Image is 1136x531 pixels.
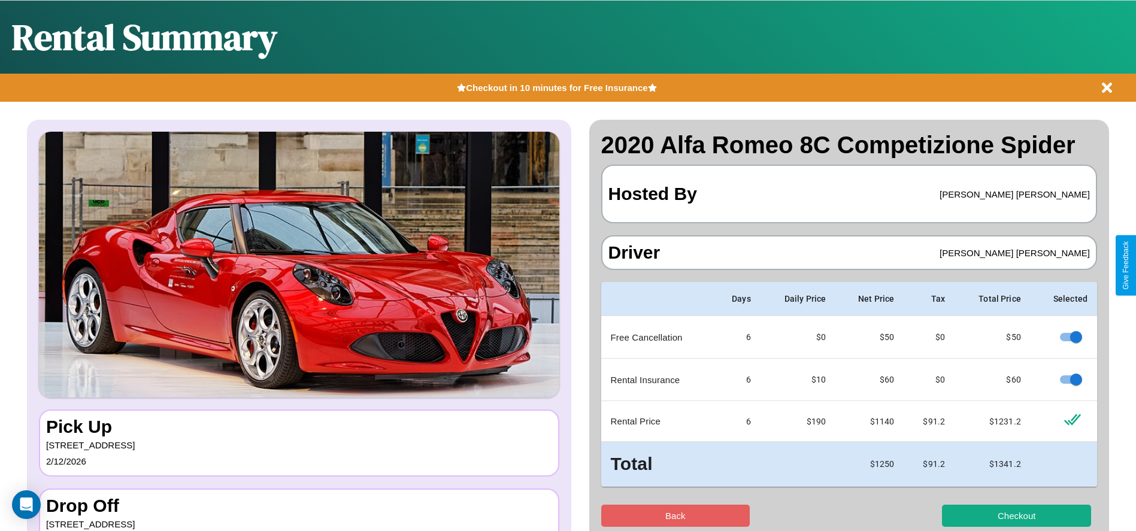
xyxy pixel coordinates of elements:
th: Days [713,282,761,316]
td: $0 [904,359,955,401]
td: $ 1231.2 [955,401,1031,442]
td: $0 [761,316,835,359]
th: Net Price [835,282,904,316]
p: Rental Insurance [611,372,704,388]
td: 6 [713,316,761,359]
td: $10 [761,359,835,401]
th: Tax [904,282,955,316]
h3: Drop Off [46,496,552,516]
td: $ 50 [955,316,1031,359]
p: [PERSON_NAME] [PERSON_NAME] [940,186,1090,202]
td: 6 [713,359,761,401]
p: Free Cancellation [611,329,704,345]
td: $ 91.2 [904,442,955,487]
th: Daily Price [761,282,835,316]
td: $ 91.2 [904,401,955,442]
p: [STREET_ADDRESS] [46,437,552,453]
th: Total Price [955,282,1031,316]
h1: Rental Summary [12,13,277,62]
h2: 2020 Alfa Romeo 8C Competizione Spider [601,132,1098,159]
div: Give Feedback [1122,241,1130,290]
td: $ 50 [835,316,904,359]
h3: Driver [608,242,661,263]
h3: Pick Up [46,417,552,437]
td: $ 1140 [835,401,904,442]
button: Back [601,505,750,527]
td: $ 1250 [835,442,904,487]
h3: Hosted By [608,172,697,216]
h3: Total [611,451,704,477]
td: $ 190 [761,401,835,442]
td: $ 60 [955,359,1031,401]
table: simple table [601,282,1098,487]
button: Checkout [942,505,1091,527]
p: [PERSON_NAME] [PERSON_NAME] [940,245,1090,261]
div: Open Intercom Messenger [12,490,41,519]
th: Selected [1031,282,1097,316]
td: $0 [904,316,955,359]
td: $ 1341.2 [955,442,1031,487]
p: Rental Price [611,413,704,429]
td: $ 60 [835,359,904,401]
b: Checkout in 10 minutes for Free Insurance [466,83,647,93]
p: 2 / 12 / 2026 [46,453,552,469]
td: 6 [713,401,761,442]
